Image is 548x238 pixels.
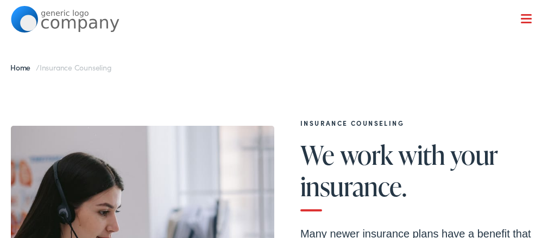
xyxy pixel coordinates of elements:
span: We [300,140,335,169]
span: work [340,140,393,169]
span: your [450,140,498,169]
span: / [10,62,112,73]
a: What We Offer [19,43,537,77]
span: insurance. [300,172,406,201]
span: with [398,140,445,169]
a: Home [10,62,36,73]
h2: Insurance Counseling [300,119,537,127]
span: Insurance Counseling [40,62,112,73]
